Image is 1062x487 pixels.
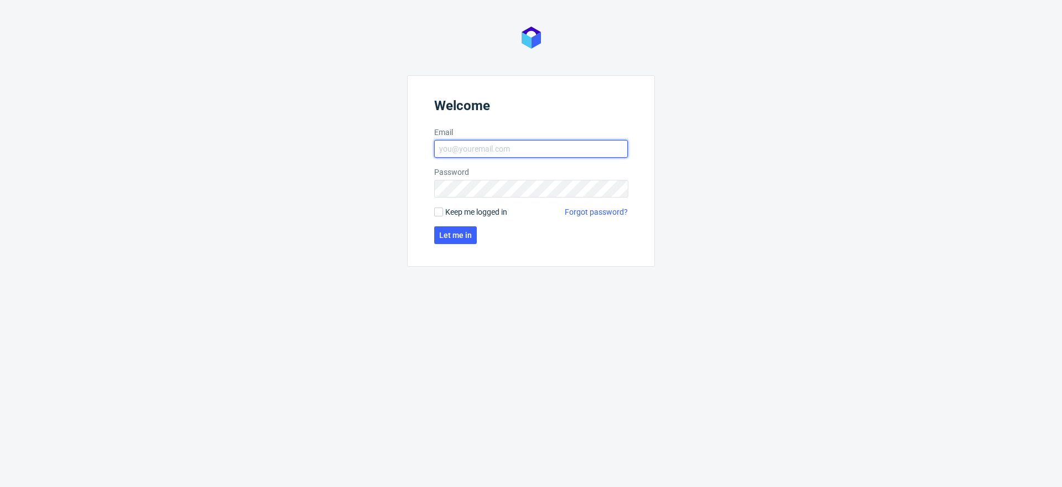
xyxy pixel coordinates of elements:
[434,98,628,118] header: Welcome
[434,167,628,178] label: Password
[445,206,507,217] span: Keep me logged in
[434,127,628,138] label: Email
[434,226,477,244] button: Let me in
[439,231,472,239] span: Let me in
[565,206,628,217] a: Forgot password?
[434,140,628,158] input: you@youremail.com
